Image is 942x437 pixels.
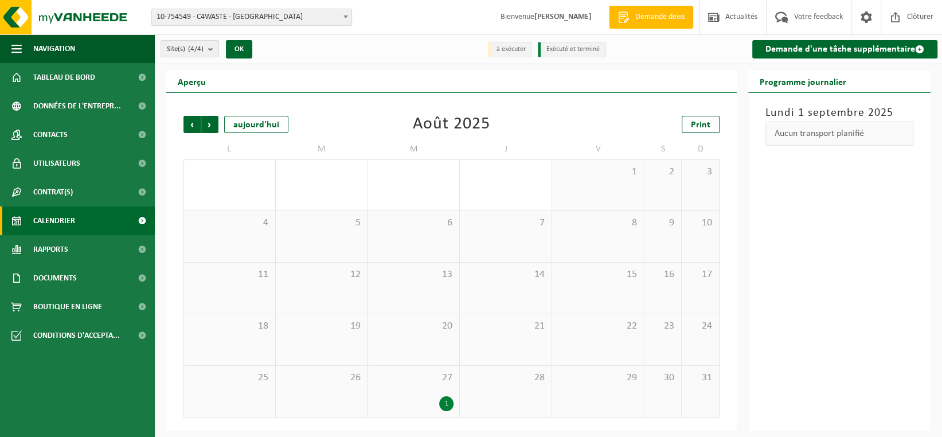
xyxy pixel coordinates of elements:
[183,116,201,133] span: Précédent
[691,120,710,130] span: Print
[650,166,675,178] span: 2
[413,116,490,133] div: Août 2025
[650,268,675,281] span: 16
[190,320,269,333] span: 18
[687,166,713,178] span: 3
[632,11,687,23] span: Demande devis
[439,396,454,411] div: 1
[650,372,675,384] span: 30
[224,116,288,133] div: aujourd'hui
[166,70,217,92] h2: Aperçu
[765,104,913,122] h3: Lundi 1 septembre 2025
[374,320,454,333] span: 20
[152,9,351,25] span: 10-754549 - C4WASTE - MONT-SUR-MARCHIENNE
[33,120,68,149] span: Contacts
[276,139,368,159] td: M
[151,9,352,26] span: 10-754549 - C4WASTE - MONT-SUR-MARCHIENNE
[33,149,80,178] span: Utilisateurs
[33,321,120,350] span: Conditions d'accepta...
[33,264,77,292] span: Documents
[552,139,644,159] td: V
[466,217,546,229] span: 7
[33,206,75,235] span: Calendrier
[748,70,858,92] h2: Programme journalier
[466,320,546,333] span: 21
[282,372,362,384] span: 26
[374,372,454,384] span: 27
[226,40,252,58] button: OK
[33,34,75,63] span: Navigation
[374,217,454,229] span: 6
[201,116,218,133] span: Suivant
[33,292,102,321] span: Boutique en ligne
[558,166,638,178] span: 1
[558,320,638,333] span: 22
[460,139,552,159] td: J
[190,268,269,281] span: 11
[609,6,693,29] a: Demande devis
[682,116,720,133] a: Print
[534,13,592,21] strong: [PERSON_NAME]
[33,235,68,264] span: Rapports
[374,268,454,281] span: 13
[466,372,546,384] span: 28
[33,178,73,206] span: Contrat(s)
[650,320,675,333] span: 23
[368,139,460,159] td: M
[558,372,638,384] span: 29
[488,42,532,57] li: à exécuter
[183,139,276,159] td: L
[190,217,269,229] span: 4
[161,40,219,57] button: Site(s)(4/4)
[33,63,95,92] span: Tableau de bord
[466,268,546,281] span: 14
[282,268,362,281] span: 12
[282,217,362,229] span: 5
[687,372,713,384] span: 31
[188,45,204,53] count: (4/4)
[650,217,675,229] span: 9
[538,42,606,57] li: Exécuté et terminé
[558,268,638,281] span: 15
[687,268,713,281] span: 17
[33,92,121,120] span: Données de l'entrepr...
[687,217,713,229] span: 10
[644,139,682,159] td: S
[167,41,204,58] span: Site(s)
[282,320,362,333] span: 19
[765,122,913,146] div: Aucun transport planifié
[558,217,638,229] span: 8
[687,320,713,333] span: 24
[190,372,269,384] span: 25
[752,40,937,58] a: Demande d'une tâche supplémentaire
[682,139,720,159] td: D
